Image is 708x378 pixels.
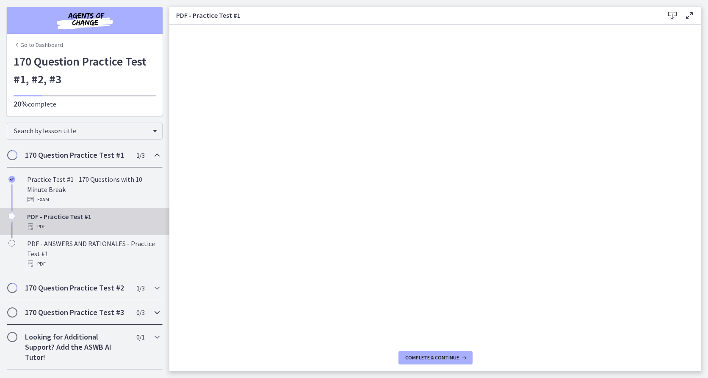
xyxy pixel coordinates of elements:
[7,123,163,140] div: Search by lesson title
[27,174,159,205] div: Practice Test #1 - 170 Questions with 10 Minute Break
[14,41,63,49] a: Go to Dashboard
[136,332,144,342] span: 0 / 1
[27,211,159,232] div: PDF - Practice Test #1
[25,332,128,362] h2: Looking for Additional Support? Add the ASWB AI Tutor!
[136,150,144,160] span: 1 / 3
[34,10,136,30] img: Agents of Change
[14,99,156,109] p: complete
[14,52,156,88] h1: 170 Question Practice Test #1, #2, #3
[176,10,650,20] h3: PDF - Practice Test #1
[136,307,144,318] span: 0 / 3
[27,238,159,269] div: PDF - ANSWERS AND RATIONALES - Practice Test #1
[8,176,15,183] i: Completed
[405,354,459,361] span: Complete & continue
[14,126,149,135] span: Search by lesson title
[27,222,159,232] div: PDF
[25,283,128,293] h2: 170 Question Practice Test #2
[27,259,159,269] div: PDF
[25,307,128,318] h2: 170 Question Practice Test #3
[25,150,128,160] h2: 170 Question Practice Test #1
[27,194,159,205] div: Exam
[398,351,473,364] button: Complete & continue
[136,283,144,293] span: 1 / 3
[14,99,28,109] span: 20%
